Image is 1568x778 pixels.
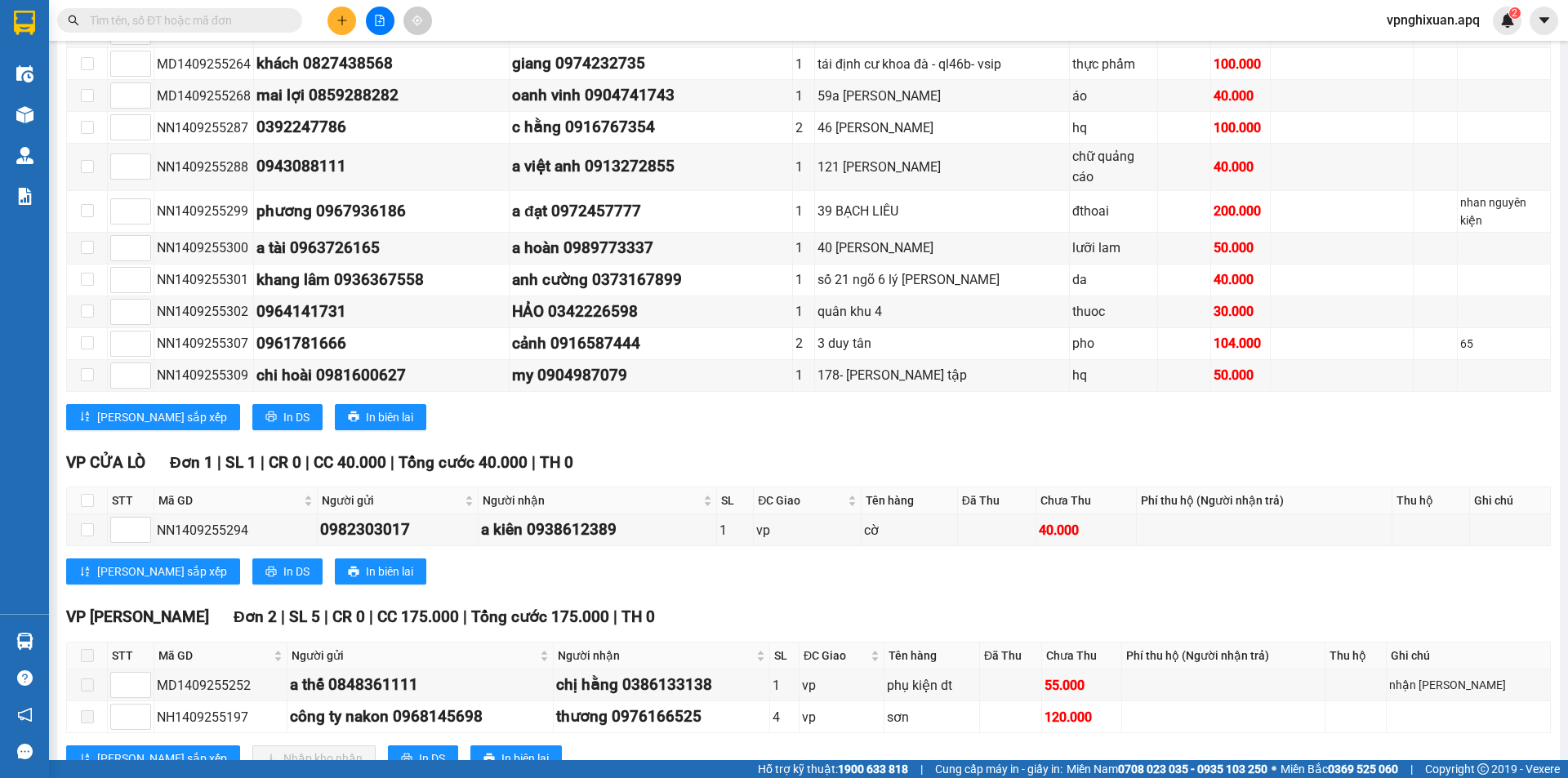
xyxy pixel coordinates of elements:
span: aim [412,15,423,26]
span: printer [265,411,277,424]
div: chữ quảng cáo [1072,146,1155,187]
th: Tên hàng [884,642,979,669]
div: khách 0827438568 [256,51,506,76]
button: aim [403,7,432,35]
div: 2 [795,118,812,138]
div: 1 [795,269,812,290]
img: logo-vxr [14,11,35,35]
img: warehouse-icon [16,633,33,650]
div: MD1409255264 [157,54,251,74]
span: printer [348,411,359,424]
button: sort-ascending[PERSON_NAME] sắp xếp [66,404,240,430]
td: NN1409255302 [154,296,254,328]
span: | [217,453,221,472]
div: a thế 0848361111 [290,673,550,697]
div: 0982303017 [320,518,475,542]
span: printer [401,753,412,766]
div: vp [802,675,882,696]
div: vp [802,707,882,727]
div: 55.000 [1045,675,1119,696]
div: hq [1072,365,1155,385]
div: thương 0976166525 [556,705,767,729]
div: tái định cư khoa đà - ql46b- vsip [817,54,1067,74]
sup: 2 [1509,7,1521,19]
th: STT [108,487,154,514]
strong: 1900 633 818 [838,762,908,776]
div: 1 [795,201,812,221]
div: thuoc [1072,301,1155,322]
div: 120.000 [1045,707,1119,727]
th: SL [770,642,800,669]
th: Thu hộ [1392,487,1469,514]
span: printer [483,753,495,766]
span: ⚪️ [1272,766,1276,772]
div: 50.000 [1214,238,1267,258]
div: hq [1072,118,1155,138]
span: VP [PERSON_NAME] [66,607,209,626]
div: NN1409255300 [157,238,251,258]
span: Đơn 2 [234,607,277,626]
div: c hằng 0916767354 [512,115,790,140]
div: NN1409255288 [157,157,251,177]
button: printerIn DS [388,745,458,771]
div: 100.000 [1214,118,1267,138]
th: Phí thu hộ (Người nhận trả) [1137,487,1392,514]
input: Tìm tên, số ĐT hoặc mã đơn [90,11,283,29]
div: 0961781666 [256,331,506,356]
div: my 0904987079 [512,363,790,388]
div: 0392247786 [256,115,506,140]
div: da [1072,269,1155,290]
th: Chưa Thu [1042,642,1122,669]
div: 59a [PERSON_NAME] [817,86,1067,106]
div: 1 [795,54,812,74]
div: 30.000 [1214,301,1267,322]
div: 65 [1460,335,1548,353]
div: chi hoài 0981600627 [256,363,506,388]
span: [PERSON_NAME] sắp xếp [97,749,227,767]
span: In biên lai [366,408,413,426]
span: [PERSON_NAME] sắp xếp [97,562,227,580]
span: Người gửi [292,647,536,665]
span: TH 0 [540,453,573,472]
span: | [281,607,285,626]
div: vp [756,520,858,540]
span: [PERSON_NAME] sắp xếp [97,408,227,426]
th: Thu hộ [1325,642,1387,669]
span: SL 1 [225,453,256,472]
button: plus [327,7,356,35]
div: 4 [773,707,796,727]
th: Đã Thu [980,642,1042,669]
span: sort-ascending [79,566,91,579]
div: anh cường 0373167899 [512,268,790,292]
div: HẢO 0342226598 [512,300,790,324]
div: MD1409255268 [157,86,251,106]
td: NN1409255300 [154,233,254,265]
span: | [1410,760,1413,778]
div: NN1409255294 [157,520,314,540]
div: a kiên 0938612389 [481,518,713,542]
strong: 0708 023 035 - 0935 103 250 [1118,762,1267,776]
th: Tên hàng [862,487,958,514]
button: file-add [366,7,394,35]
span: Người gửi [322,491,461,509]
span: Tổng cước 175.000 [471,607,609,626]
span: sort-ascending [79,753,91,766]
td: NN1409255294 [154,514,318,546]
span: | [920,760,923,778]
button: printerIn biên lai [335,558,426,585]
span: notification [17,707,33,722]
span: ĐC Giao [758,491,844,509]
span: question-circle [17,670,33,686]
span: | [613,607,617,626]
span: | [324,607,328,626]
div: NN1409255309 [157,365,251,385]
span: Cung cấp máy in - giấy in: [935,760,1062,778]
span: file-add [374,15,385,26]
span: sort-ascending [79,411,91,424]
td: NN1409255309 [154,360,254,392]
div: đthoai [1072,201,1155,221]
button: caret-down [1530,7,1558,35]
div: 100.000 [1214,54,1267,74]
img: warehouse-icon [16,147,33,164]
div: a việt anh 0913272855 [512,154,790,179]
